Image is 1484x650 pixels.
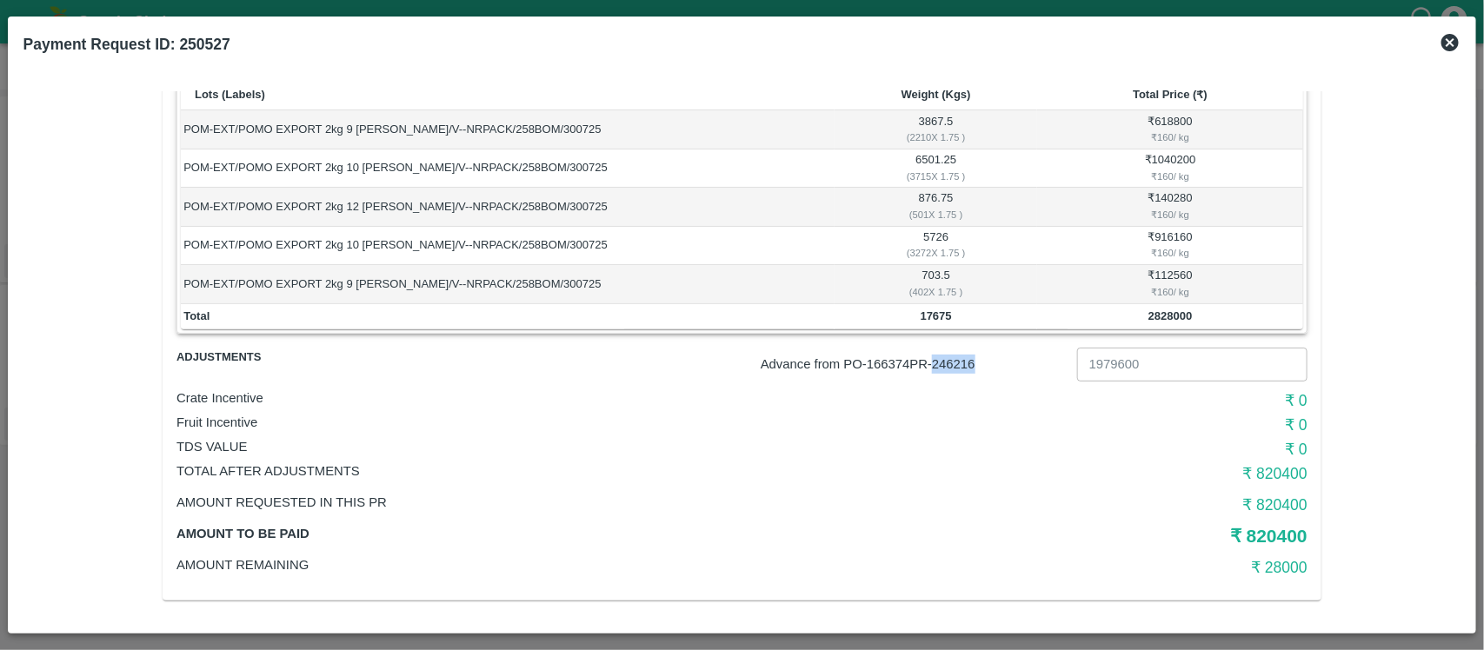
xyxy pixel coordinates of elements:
[1037,227,1302,265] td: ₹ 916160
[1037,110,1302,149] td: ₹ 618800
[1133,88,1208,101] b: Total Price (₹)
[930,555,1308,580] h6: ₹ 28000
[1041,284,1301,300] div: ₹ 160 / kg
[835,149,1037,188] td: 6501.25
[761,355,1070,374] p: Advance from PO- 166374 PR- 246216
[176,437,930,456] p: TDS VALUE
[930,413,1308,437] h6: ₹ 0
[835,110,1037,149] td: 3867.5
[921,309,952,322] b: 17675
[176,348,365,368] span: Adjustments
[835,227,1037,265] td: 5726
[837,169,1035,184] div: ( 3715 X 1.75 )
[181,188,835,226] td: POM-EXT/POMO EXPORT 2kg 12 [PERSON_NAME]/V--NRPACK/258BOM/300725
[181,110,835,149] td: POM-EXT/POMO EXPORT 2kg 9 [PERSON_NAME]/V--NRPACK/258BOM/300725
[195,88,265,101] b: Lots (Labels)
[176,524,930,543] p: Amount to be paid
[176,555,930,574] p: Amount Remaining
[176,388,930,408] p: Crate Incentive
[183,309,210,322] b: Total
[1041,129,1301,145] div: ₹ 160 / kg
[930,524,1308,548] h5: ₹ 820400
[176,413,930,432] p: Fruit Incentive
[1037,188,1302,226] td: ₹ 140280
[1148,309,1193,322] b: 2828000
[1077,348,1308,381] input: Advance
[176,493,930,512] p: Amount Requested in this PR
[181,265,835,303] td: POM-EXT/POMO EXPORT 2kg 9 [PERSON_NAME]/V--NRPACK/258BOM/300725
[1041,207,1301,222] div: ₹ 160 / kg
[1041,245,1301,261] div: ₹ 160 / kg
[1037,265,1302,303] td: ₹ 112560
[837,245,1035,261] div: ( 3272 X 1.75 )
[902,88,971,101] b: Weight (Kgs)
[930,461,1308,486] h6: ₹ 820400
[181,227,835,265] td: POM-EXT/POMO EXPORT 2kg 10 [PERSON_NAME]/V--NRPACK/258BOM/300725
[837,207,1035,222] div: ( 501 X 1.75 )
[181,149,835,188] td: POM-EXT/POMO EXPORT 2kg 10 [PERSON_NAME]/V--NRPACK/258BOM/300725
[1037,149,1302,188] td: ₹ 1040200
[835,265,1037,303] td: 703.5
[23,36,230,53] b: Payment Request ID: 250527
[1041,169,1301,184] div: ₹ 160 / kg
[930,388,1308,413] h6: ₹ 0
[837,129,1035,145] div: ( 2210 X 1.75 )
[176,461,930,481] p: Total After adjustments
[930,437,1308,461] h6: ₹ 0
[930,493,1308,517] h6: ₹ 820400
[835,188,1037,226] td: 876.75
[837,284,1035,300] div: ( 402 X 1.75 )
